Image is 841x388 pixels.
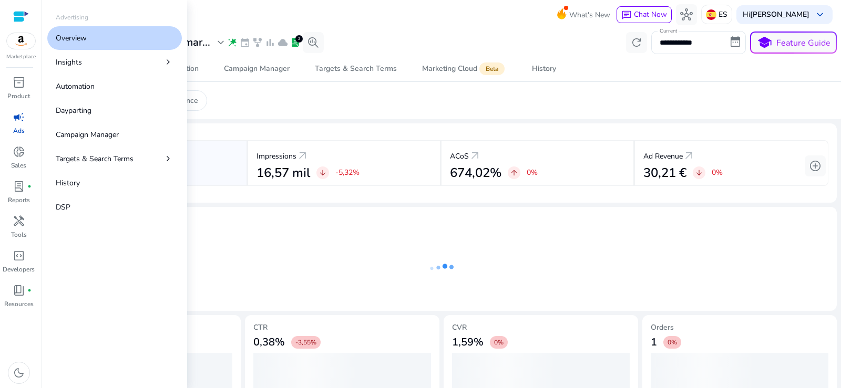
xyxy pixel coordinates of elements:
b: [PERSON_NAME] [750,9,809,19]
p: ACoS [450,151,469,162]
span: chat [621,10,632,20]
button: add_circle [805,155,826,176]
span: school [757,35,772,50]
h3: 0,38% [253,336,285,349]
span: keyboard_arrow_down [814,8,826,21]
span: dark_mode [13,366,25,379]
a: arrow_outward [469,150,481,162]
p: 0% [527,169,538,176]
p: Hi [743,11,809,18]
h2: 16,57 mil [257,165,310,181]
span: lab_profile [13,180,25,193]
button: search_insights [303,32,324,53]
p: Ad Revenue [643,151,683,162]
div: Marketing Cloud [422,65,507,73]
h5: Orders [651,323,828,332]
span: expand_more [214,36,227,49]
img: amazon.svg [7,33,35,49]
span: 0% [494,338,504,347]
span: event [240,37,250,48]
h2: 674,02% [450,165,501,181]
h5: CVR [452,323,630,332]
div: Campaign Manager [224,65,290,72]
div: History [532,65,556,72]
button: chatChat Now [617,6,672,23]
span: bar_chart [265,37,275,48]
p: DSP [56,202,70,213]
h5: CTR [253,323,431,332]
span: code_blocks [13,249,25,262]
p: 0% [712,169,723,176]
h3: 1 [651,336,657,349]
img: es.svg [706,9,716,20]
p: History [56,177,80,188]
p: Tools [11,230,27,239]
span: book_4 [13,284,25,297]
span: family_history [252,37,263,48]
span: 0% [668,338,677,347]
p: Insights [56,57,82,68]
span: handyman [13,215,25,227]
div: 2 [295,35,303,43]
span: arrow_downward [695,169,703,177]
span: hub [680,8,693,21]
p: Sales [11,161,26,170]
a: arrow_outward [296,150,309,162]
span: Beta [479,62,505,75]
span: fiber_manual_record [27,288,32,292]
p: Marketplace [6,53,36,61]
a: arrow_outward [683,150,695,162]
p: Impressions [257,151,296,162]
span: wand_stars [227,37,238,48]
p: Resources [4,299,34,309]
button: schoolFeature Guide [750,32,837,54]
span: cloud [278,37,288,48]
span: arrow_downward [319,169,327,177]
span: Chat Now [634,9,667,19]
span: inventory_2 [13,76,25,89]
span: campaign [13,111,25,123]
div: Targets & Search Terms [315,65,397,72]
p: Developers [3,265,35,274]
p: ES [719,5,727,24]
span: chevron_right [163,153,173,164]
p: Campaign Manager [56,129,119,140]
p: Reports [8,195,30,205]
span: fiber_manual_record [27,184,32,188]
p: Ads [13,126,25,135]
span: What's New [569,6,610,24]
button: refresh [626,32,647,53]
p: -5,32% [335,169,360,176]
span: search_insights [307,36,320,49]
span: arrow_upward [510,169,518,177]
p: Targets & Search Terms [56,153,134,164]
span: refresh [630,36,643,49]
p: Overview [56,33,87,44]
span: lab_profile [290,37,301,48]
p: Advertising [56,13,88,22]
p: Automation [56,81,95,92]
h2: 30,21 € [643,165,686,181]
p: Feature Guide [776,37,830,49]
span: chevron_right [163,57,173,67]
span: add_circle [809,160,822,172]
p: Dayparting [56,105,91,116]
span: donut_small [13,145,25,158]
button: hub [676,4,697,25]
p: Product [7,91,30,101]
span: -3,55% [295,338,316,347]
h3: 1,59% [452,336,484,349]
